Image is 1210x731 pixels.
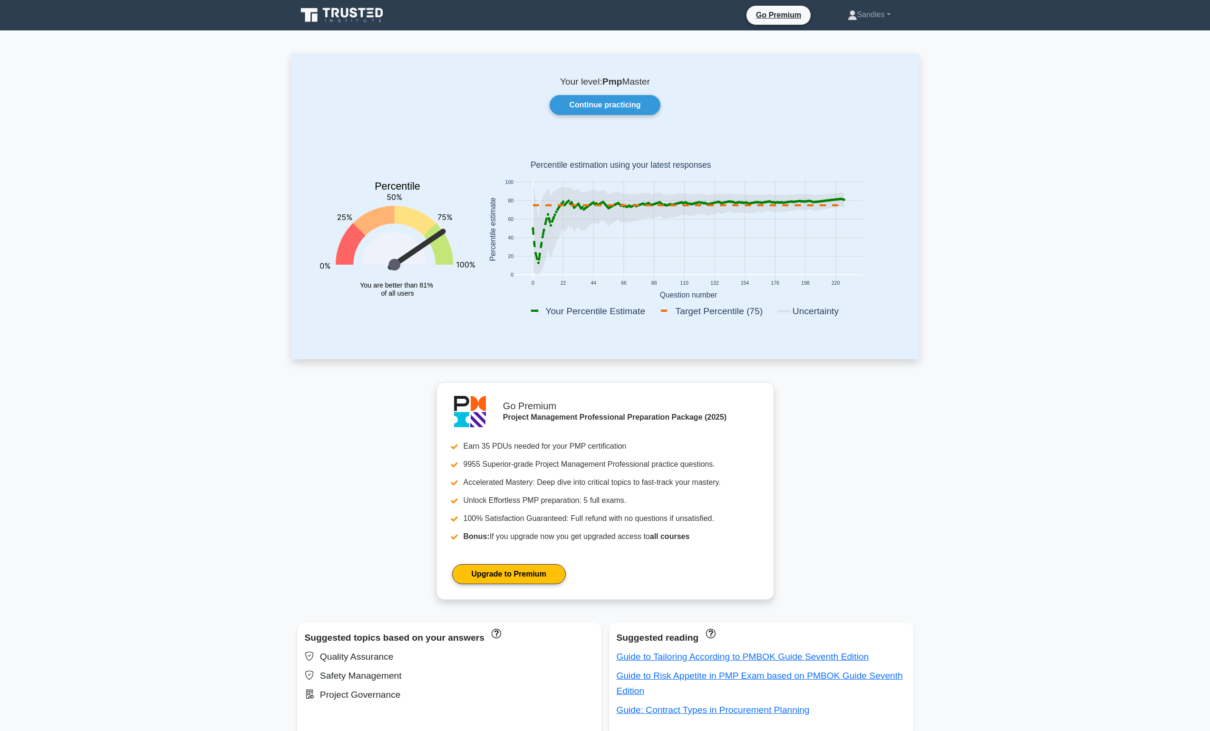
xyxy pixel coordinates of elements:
a: Guide: Contract Types in Procurement Planning [617,705,810,715]
text: 60 [508,217,513,222]
div: Project Governance [305,687,594,702]
text: 80 [508,198,513,203]
text: Question number [659,291,717,299]
text: 88 [651,281,657,286]
text: 154 [740,281,749,286]
div: Suggested reading [617,630,906,645]
a: Go Premium [750,9,807,21]
p: Your level: Master [314,76,896,87]
a: Continue practicing [550,95,660,115]
a: Sandies [825,5,913,24]
text: 40 [508,235,513,240]
a: Guide to Risk Appetite in PMP Exam based on PMBOK Guide Seventh Edition [617,671,903,696]
a: Upgrade to Premium [452,564,566,584]
text: 176 [771,281,779,286]
a: These topics have been answered less than 50% correct. Topics disapear when you answer questions ... [489,628,501,638]
text: 100 [505,180,513,185]
text: 66 [621,281,627,286]
text: Percentile [375,181,420,192]
text: 0 [511,272,513,278]
text: 198 [801,281,810,286]
tspan: You are better than 81% [360,281,433,289]
b: Pmp [602,77,622,87]
div: Safety Management [305,668,594,683]
text: 110 [680,281,688,286]
text: 0 [531,281,534,286]
div: Suggested topics based on your answers [305,630,594,645]
text: 44 [590,281,596,286]
text: 132 [710,281,719,286]
text: Percentile estimation using your latest responses [530,161,711,170]
text: Percentile estimate [488,198,496,261]
div: Quality Assurance [305,649,594,664]
a: Guide to Tailoring According to PMBOK Guide Seventh Edition [617,652,869,662]
text: 20 [508,254,513,259]
text: 220 [831,281,840,286]
text: 22 [560,281,566,286]
tspan: of all users [381,289,414,297]
a: These concepts have been answered less than 50% correct. The guides disapear when you answer ques... [703,628,715,638]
